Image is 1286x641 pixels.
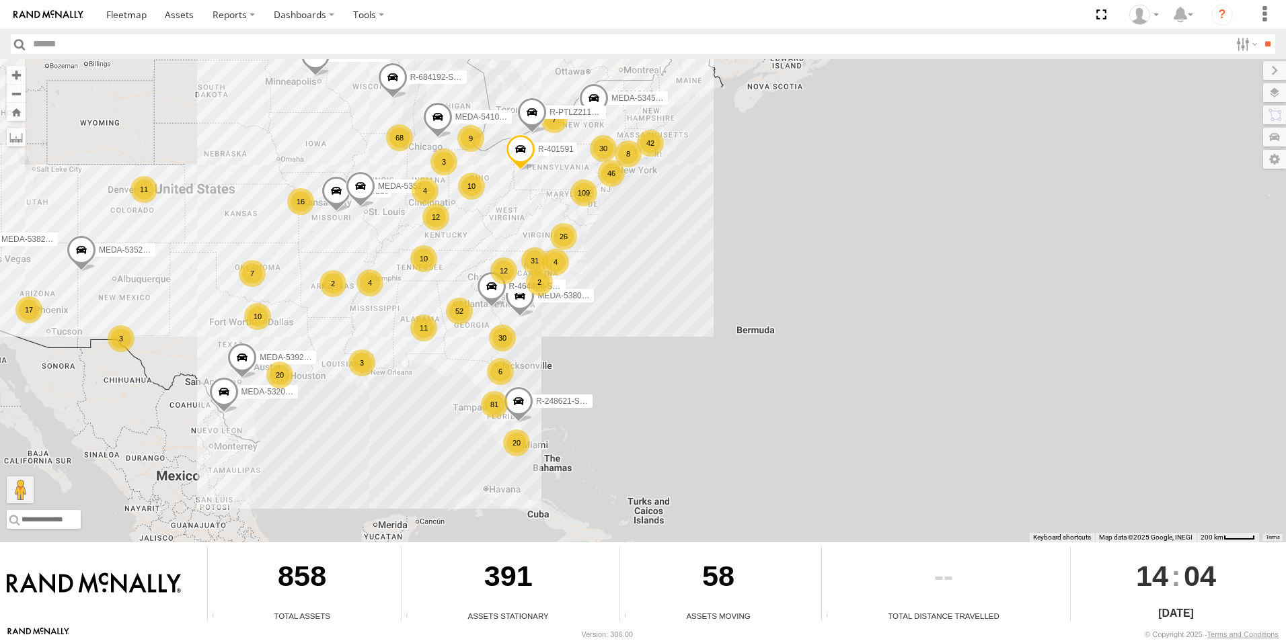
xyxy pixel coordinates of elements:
span: MEDA-534585-Swing [611,93,689,102]
div: 52 [446,298,473,325]
div: 11 [410,314,437,341]
div: Total Distance Travelled [822,610,1065,622]
div: Assets Stationary [402,610,615,622]
span: MEDA-538205-Roll [1,234,71,244]
div: Total number of Enabled Assets [208,611,228,622]
div: 20 [266,361,293,388]
a: Terms and Conditions [1207,630,1279,638]
div: Version: 306.00 [582,630,633,638]
span: MEDA-532007-Roll [241,387,311,396]
label: Measure [7,128,26,146]
div: 3 [430,148,457,175]
div: © Copyright 2025 - [1145,630,1279,638]
button: Zoom in [7,66,26,84]
span: MEDA-541010-Roll [455,112,525,122]
span: MEDA-539283-Roll [260,352,329,361]
div: 7 [239,260,266,287]
div: 10 [410,245,437,272]
div: 10 [244,303,271,330]
div: 30 [590,135,617,162]
div: 4 [356,269,383,296]
div: [DATE] [1071,605,1281,622]
div: 11 [130,176,157,203]
div: 12 [422,204,449,230]
div: 26 [550,223,577,250]
span: R-464404-Swing [509,282,569,291]
div: 391 [402,547,615,610]
div: Eric Peterson [1125,5,1164,25]
span: MEDA-535204-Roll [378,181,447,191]
a: Visit our Website [7,628,69,641]
div: 68 [386,124,413,151]
label: Search Filter Options [1231,34,1260,54]
span: MEDA-538005-Swing [537,290,615,300]
div: 46 [598,160,625,187]
div: 3 [348,349,375,376]
div: 17 [15,296,42,323]
div: 4 [542,249,569,275]
div: : [1071,547,1281,605]
div: 8 [615,140,642,167]
div: 20 [503,429,530,456]
button: Drag Pegman onto the map to open Street View [7,476,34,503]
span: R-401591 [538,144,574,154]
span: MEDA-535213-Roll [99,245,168,254]
div: 16 [287,188,314,215]
div: Total Assets [208,610,396,622]
div: 42 [637,130,664,157]
div: 31 [521,247,548,274]
img: rand-logo.svg [13,10,83,19]
span: 14 [1136,547,1168,605]
div: Assets Moving [620,610,817,622]
span: Map data ©2025 Google, INEGI [1099,533,1193,541]
div: 81 [481,391,508,418]
a: Terms (opens in new tab) [1266,534,1280,540]
div: 2 [319,270,346,297]
div: 3 [108,325,135,352]
div: 30 [489,325,516,351]
button: Zoom out [7,84,26,103]
button: Keyboard shortcuts [1033,533,1091,542]
div: Total number of assets current in transit. [620,611,640,622]
div: 858 [208,547,396,610]
div: Total distance travelled by all assets within specified date range and applied filters [822,611,842,622]
span: R-248621-Swing [536,396,596,405]
i: ? [1211,4,1233,26]
span: R-PTLZ211377-Swing [550,108,630,117]
span: R-684192-Swing [410,73,470,82]
span: 200 km [1201,533,1223,541]
div: 58 [620,547,817,610]
div: 4 [412,177,439,204]
span: 04 [1184,547,1216,605]
div: 12 [490,257,517,284]
div: 7 [541,106,568,133]
div: 10 [458,173,485,200]
div: 6 [487,358,514,385]
img: Rand McNally [7,572,181,595]
label: Map Settings [1263,150,1286,169]
button: Map Scale: 200 km per 43 pixels [1197,533,1259,542]
div: 9 [457,125,484,152]
div: 2 [526,269,553,296]
div: Total number of assets current stationary. [402,611,422,622]
div: 109 [570,179,597,206]
button: Zoom Home [7,103,26,121]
